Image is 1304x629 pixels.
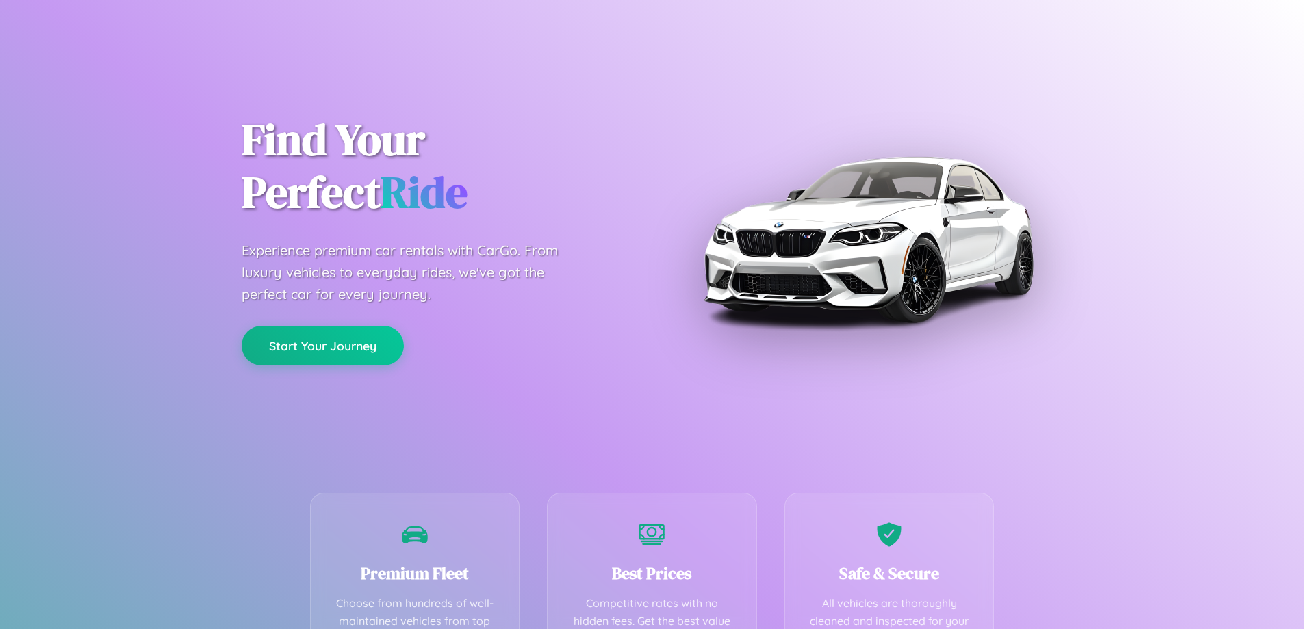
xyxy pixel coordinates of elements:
[242,326,404,365] button: Start Your Journey
[331,562,499,585] h3: Premium Fleet
[381,162,468,222] span: Ride
[806,562,973,585] h3: Safe & Secure
[242,240,584,305] p: Experience premium car rentals with CarGo. From luxury vehicles to everyday rides, we've got the ...
[697,68,1039,411] img: Premium BMW car rental vehicle
[242,114,632,219] h1: Find Your Perfect
[568,562,736,585] h3: Best Prices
